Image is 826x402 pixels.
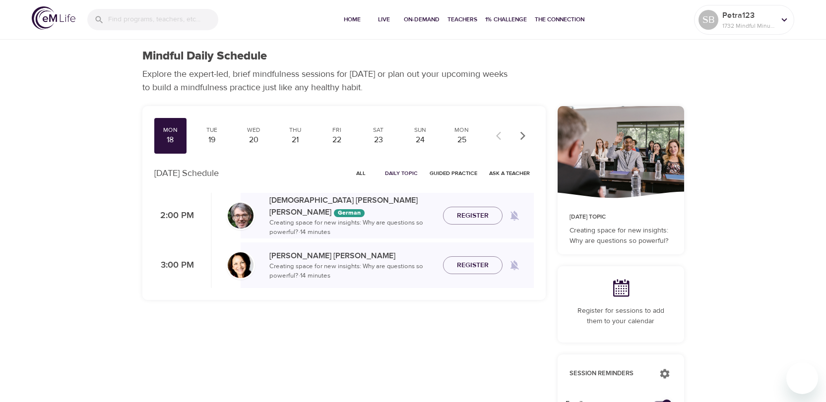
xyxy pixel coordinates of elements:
[570,213,672,222] p: [DATE] Topic
[570,306,672,327] p: Register for sessions to add them to your calendar
[154,259,194,272] p: 3:00 PM
[449,126,474,134] div: Mon
[449,134,474,146] div: 25
[158,126,183,134] div: Mon
[241,126,266,134] div: Wed
[381,166,422,181] button: Daily Topic
[334,209,365,217] div: The episodes in this programs will be in German
[535,14,584,25] span: The Connection
[447,14,477,25] span: Teachers
[228,252,254,278] img: Laurie_Weisman-min.jpg
[570,226,672,246] p: Creating space for new insights: Why are questions so powerful?
[142,49,267,63] h1: Mindful Daily Schedule
[570,369,649,379] p: Session Reminders
[340,14,364,25] span: Home
[269,262,435,281] p: Creating space for new insights: Why are questions so powerful? · 14 minutes
[786,362,818,394] iframe: Button to launch messaging window
[489,169,530,178] span: Ask a Teacher
[199,126,224,134] div: Tue
[349,169,373,178] span: All
[722,21,775,30] p: 1732 Mindful Minutes
[430,169,477,178] span: Guided Practice
[142,67,514,94] p: Explore the expert-led, brief mindfulness sessions for [DATE] or plan out your upcoming weeks to ...
[269,194,435,218] p: [DEMOGRAPHIC_DATA] [PERSON_NAME] [PERSON_NAME]
[503,253,526,277] span: Remind me when a class goes live every Monday at 3:00 PM
[241,134,266,146] div: 20
[283,134,308,146] div: 21
[154,209,194,223] p: 2:00 PM
[699,10,718,30] div: SB
[32,6,75,30] img: logo
[324,126,349,134] div: Fri
[443,256,503,275] button: Register
[722,9,775,21] p: Petra123
[269,250,435,262] p: [PERSON_NAME] [PERSON_NAME]
[485,14,527,25] span: 1% Challenge
[228,203,254,229] img: Christian%20L%C3%BCtke%20W%C3%B6stmann.png
[457,259,489,272] span: Register
[199,134,224,146] div: 19
[366,134,391,146] div: 23
[108,9,218,30] input: Find programs, teachers, etc...
[324,134,349,146] div: 22
[408,126,433,134] div: Sun
[158,134,183,146] div: 18
[366,126,391,134] div: Sat
[283,126,308,134] div: Thu
[269,218,435,237] p: Creating space for new insights: Why are questions so powerful? · 14 minutes
[426,166,481,181] button: Guided Practice
[408,134,433,146] div: 24
[372,14,396,25] span: Live
[443,207,503,225] button: Register
[385,169,418,178] span: Daily Topic
[404,14,440,25] span: On-Demand
[154,167,219,180] p: [DATE] Schedule
[457,210,489,222] span: Register
[345,166,377,181] button: All
[503,204,526,228] span: Remind me when a class goes live every Monday at 2:00 PM
[485,166,534,181] button: Ask a Teacher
